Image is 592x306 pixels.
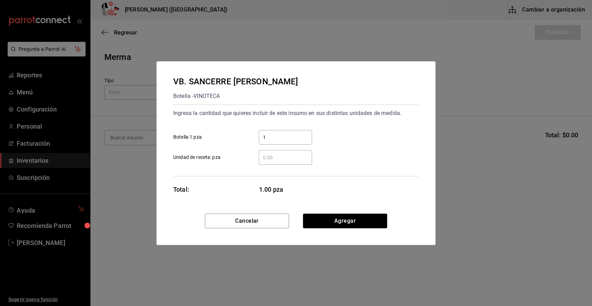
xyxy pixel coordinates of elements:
[173,91,298,102] div: Botella - VINOTECA
[173,133,202,141] span: Botella 1 pza
[173,154,221,161] span: Unidad de receta: pza
[173,185,189,194] div: Total:
[205,214,289,228] button: Cancelar
[259,185,312,194] span: 1.00 pza
[259,133,312,141] input: Botella 1 pza
[173,108,419,119] div: Ingresa la cantidad que quieres incluir de este insumo en sus distintas unidades de medida.
[259,153,312,162] input: Unidad de receta: pza
[173,75,298,88] div: VB. SANCERRE [PERSON_NAME]
[303,214,387,228] button: Agregar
